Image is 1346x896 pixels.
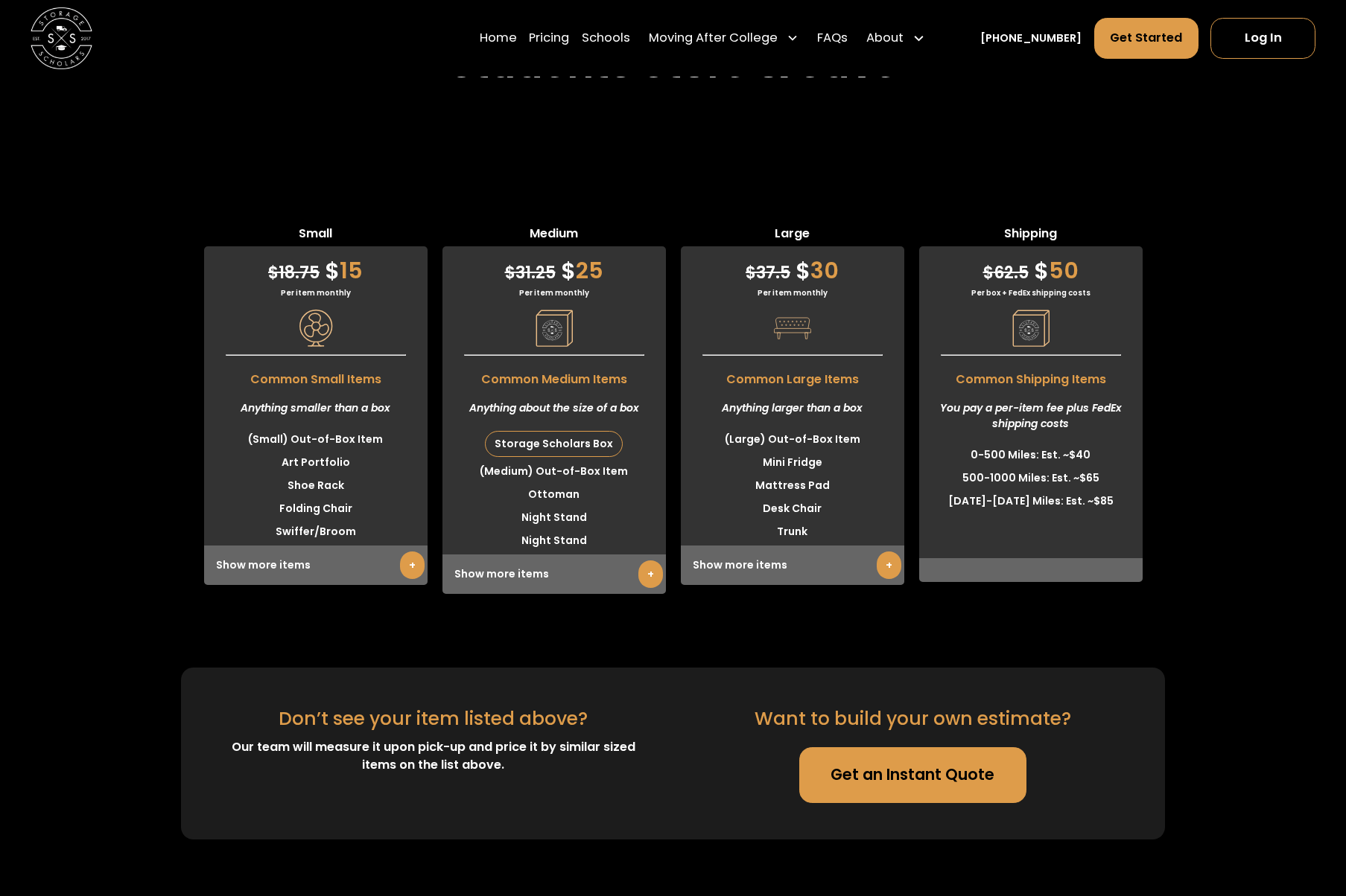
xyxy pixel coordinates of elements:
[204,520,428,543] li: Swiffer/Broom
[582,17,630,60] a: Schools
[774,310,811,347] img: Pricing Category Icon
[746,261,790,284] span: 37.5
[204,428,428,451] li: (Small) Out-of-Box Item
[866,29,904,48] div: About
[638,560,663,588] a: +
[297,310,334,347] img: Pricing Category Icon
[268,261,320,284] span: 18.75
[681,225,904,246] span: Large
[204,451,428,474] li: Art Portfolio
[919,363,1143,388] span: Common Shipping Items
[980,31,1082,47] a: [PHONE_NUMBER]
[681,474,904,497] li: Mattress Pad
[642,17,804,60] div: Moving After College
[681,545,904,585] div: Show more items
[204,497,428,520] li: Folding Chair
[1210,18,1315,60] a: Log In
[442,460,666,483] li: (Medium) Out-of-Box Item
[796,255,810,287] span: $
[681,363,904,388] span: Common Large Items
[31,7,92,69] img: Storage Scholars main logo
[442,225,666,246] span: Medium
[204,287,428,298] div: Per item monthly
[449,40,898,88] h2: Students Store & Save
[681,451,904,474] li: Mini Fridge
[505,261,556,284] span: 31.25
[204,474,428,497] li: Shoe Rack
[442,363,666,388] span: Common Medium Items
[919,388,1143,444] div: You pay a per-item fee plus FedEx shipping costs
[755,705,1071,732] div: Want to build your own estimate?
[204,545,428,585] div: Show more items
[204,388,428,428] div: Anything smaller than a box
[817,17,848,60] a: FAQs
[204,225,428,246] span: Small
[983,261,1029,284] span: 62.5
[442,246,666,287] div: 25
[204,363,428,388] span: Common Small Items
[505,261,515,284] span: $
[877,551,901,579] a: +
[919,467,1143,490] li: 500-1000 Miles: Est. ~$65
[649,29,778,48] div: Moving After College
[268,261,279,284] span: $
[442,529,666,552] li: Night Stand
[681,428,904,451] li: (Large) Out-of-Box Item
[919,287,1143,298] div: Per box + FedEx shipping costs
[860,17,931,60] div: About
[681,246,904,287] div: 30
[536,310,573,347] img: Pricing Category Icon
[442,483,666,506] li: Ottoman
[1094,18,1199,60] a: Get Started
[486,432,622,456] div: Storage Scholars Box
[1012,310,1050,347] img: Pricing Category Icon
[279,705,588,732] div: Don’t see your item listed above?
[442,554,666,594] div: Show more items
[919,246,1143,287] div: 50
[400,551,425,579] a: +
[681,388,904,428] div: Anything larger than a box
[442,388,666,428] div: Anything about the size of a box
[442,287,666,298] div: Per item monthly
[1034,255,1049,287] span: $
[919,444,1143,467] li: 0-500 Miles: Est. ~$40
[983,261,994,284] span: $
[746,261,756,284] span: $
[480,17,517,60] a: Home
[681,520,904,543] li: Trunk
[442,506,666,529] li: Night Stand
[529,17,569,60] a: Pricing
[561,255,576,287] span: $
[681,497,904,520] li: Desk Chair
[204,246,428,287] div: 15
[218,738,649,774] div: Our team will measure it upon pick-up and price it by similar sized items on the list above.
[919,490,1143,513] li: [DATE]-[DATE] Miles: Est. ~$85
[799,747,1026,802] a: Get an Instant Quote
[919,225,1143,246] span: Shipping
[681,287,904,298] div: Per item monthly
[325,255,340,287] span: $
